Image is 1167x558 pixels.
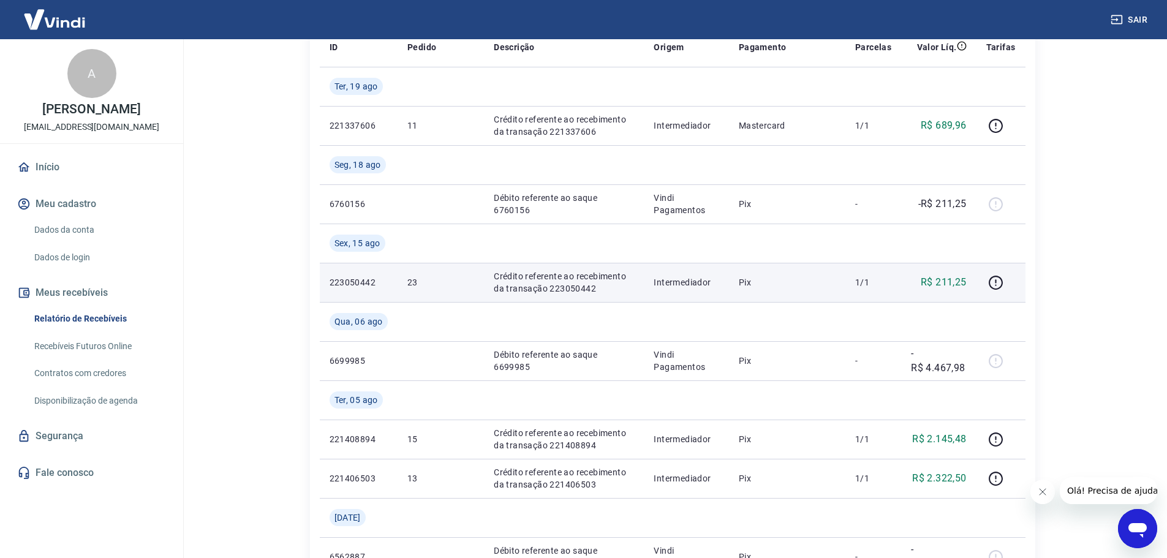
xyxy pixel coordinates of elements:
[1108,9,1152,31] button: Sair
[1060,477,1157,504] iframe: Mensagem da empresa
[654,41,684,53] p: Origem
[911,346,967,375] p: -R$ 4.467,98
[494,270,634,295] p: Crédito referente ao recebimento da transação 223050442
[918,197,967,211] p: -R$ 211,25
[29,306,168,331] a: Relatório de Recebíveis
[855,119,891,132] p: 1/1
[1030,480,1055,504] iframe: Fechar mensagem
[739,472,836,484] p: Pix
[334,80,378,92] span: Ter, 19 ago
[24,121,159,134] p: [EMAIL_ADDRESS][DOMAIN_NAME]
[334,394,378,406] span: Ter, 05 ago
[494,427,634,451] p: Crédito referente ao recebimento da transação 221408894
[7,9,103,18] span: Olá! Precisa de ajuda?
[15,423,168,450] a: Segurança
[494,192,634,216] p: Débito referente ao saque 6760156
[494,466,634,491] p: Crédito referente ao recebimento da transação 221406503
[330,119,388,132] p: 221337606
[739,355,836,367] p: Pix
[739,119,836,132] p: Mastercard
[654,472,719,484] p: Intermediador
[739,276,836,288] p: Pix
[494,41,535,53] p: Descrição
[855,472,891,484] p: 1/1
[654,192,719,216] p: Vindi Pagamentos
[917,41,957,53] p: Valor Líq.
[334,237,380,249] span: Sex, 15 ago
[29,217,168,243] a: Dados da conta
[15,154,168,181] a: Início
[407,433,474,445] p: 15
[42,103,140,116] p: [PERSON_NAME]
[921,118,967,133] p: R$ 689,96
[986,41,1016,53] p: Tarifas
[494,113,634,138] p: Crédito referente ao recebimento da transação 221337606
[855,433,891,445] p: 1/1
[855,276,891,288] p: 1/1
[855,355,891,367] p: -
[330,276,388,288] p: 223050442
[334,315,383,328] span: Qua, 06 ago
[334,159,381,171] span: Seg, 18 ago
[654,119,719,132] p: Intermediador
[739,198,836,210] p: Pix
[15,190,168,217] button: Meu cadastro
[1118,509,1157,548] iframe: Botão para abrir a janela de mensagens
[407,41,436,53] p: Pedido
[330,355,388,367] p: 6699985
[29,334,168,359] a: Recebíveis Futuros Online
[407,472,474,484] p: 13
[912,471,966,486] p: R$ 2.322,50
[15,279,168,306] button: Meus recebíveis
[494,349,634,373] p: Débito referente ao saque 6699985
[29,245,168,270] a: Dados de login
[912,432,966,447] p: R$ 2.145,48
[855,41,891,53] p: Parcelas
[67,49,116,98] div: A
[407,276,474,288] p: 23
[29,388,168,413] a: Disponibilização de agenda
[407,119,474,132] p: 11
[654,433,719,445] p: Intermediador
[921,275,967,290] p: R$ 211,25
[330,472,388,484] p: 221406503
[29,361,168,386] a: Contratos com credores
[15,459,168,486] a: Fale conosco
[15,1,94,38] img: Vindi
[334,511,361,524] span: [DATE]
[654,349,719,373] p: Vindi Pagamentos
[739,433,836,445] p: Pix
[330,433,388,445] p: 221408894
[739,41,787,53] p: Pagamento
[654,276,719,288] p: Intermediador
[330,198,388,210] p: 6760156
[855,198,891,210] p: -
[330,41,338,53] p: ID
